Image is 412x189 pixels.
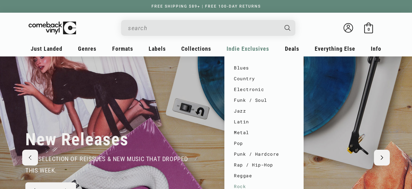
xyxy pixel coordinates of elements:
a: Jazz [234,106,294,116]
a: Electronic [234,84,294,95]
span: Labels [149,45,166,52]
a: Punk / Hardcore [234,149,294,160]
span: Indie Exclusives [227,45,269,52]
a: Reggae [234,170,294,181]
span: our selection of reissues & new music that dropped this week. [25,155,188,174]
span: Info [371,45,381,52]
span: Deals [285,45,299,52]
span: Collections [181,45,211,52]
a: Country [234,73,294,84]
a: Blues [234,62,294,73]
span: 0 [368,27,370,32]
a: Rap / Hip-Hop [234,160,294,170]
a: Latin [234,116,294,127]
span: Everything Else [315,45,355,52]
span: Genres [78,45,96,52]
button: Search [279,20,296,36]
a: FREE SHIPPING $89+ | FREE 100-DAY RETURNS [145,4,267,9]
a: Pop [234,138,294,149]
span: Just Landed [31,45,62,52]
a: Metal [234,127,294,138]
span: Formats [112,45,133,52]
input: When autocomplete results are available use up and down arrows to review and enter to select [128,22,278,35]
a: Funk / Soul [234,95,294,106]
div: Search [121,20,295,36]
h2: New Releases [25,129,129,150]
